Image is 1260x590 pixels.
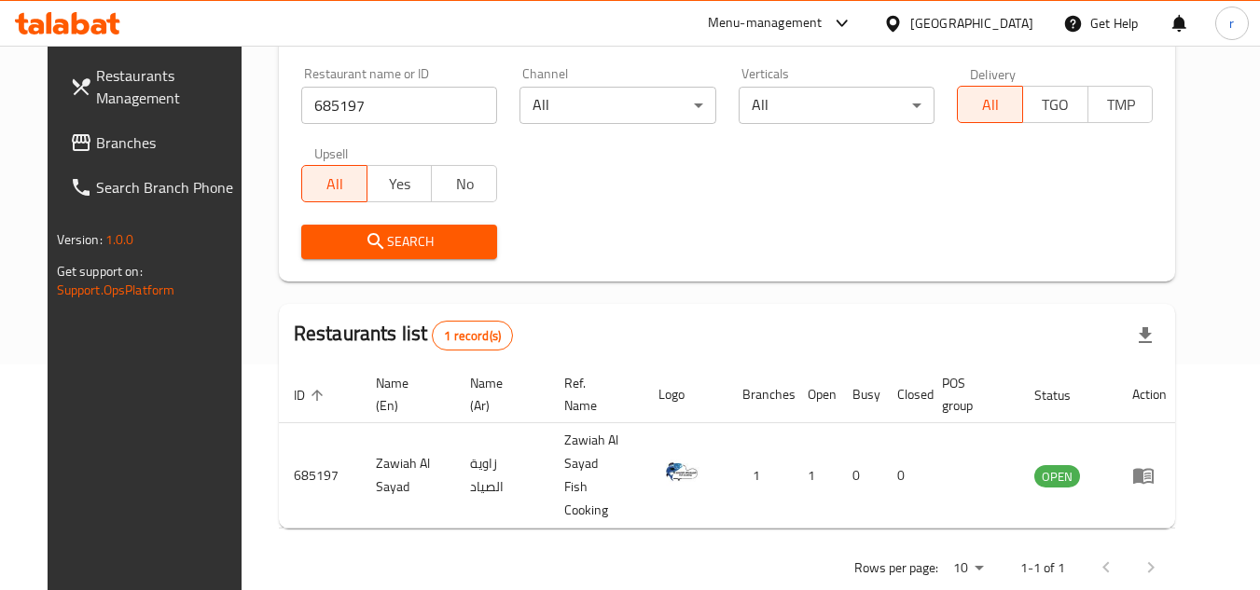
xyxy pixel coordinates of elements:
[55,120,258,165] a: Branches
[433,327,512,345] span: 1 record(s)
[301,87,497,124] input: Search for restaurant name or ID..
[1034,384,1095,406] span: Status
[1034,466,1080,487] span: OPEN
[375,171,425,198] span: Yes
[727,423,793,528] td: 1
[316,230,482,254] span: Search
[708,12,823,34] div: Menu-management
[957,86,1023,123] button: All
[1117,366,1182,423] th: Action
[57,259,143,283] span: Get support on:
[455,423,549,528] td: زاوية الصياد
[294,320,513,350] h2: Restaurants list
[1022,86,1088,123] button: TGO
[279,366,1182,528] table: enhanced table
[965,91,1016,118] span: All
[658,448,705,495] img: Zawiah Al Sayad
[910,13,1033,34] div: [GEOGRAPHIC_DATA]
[301,165,367,202] button: All
[279,423,361,528] td: 685197
[519,87,715,124] div: All
[882,423,927,528] td: 0
[838,366,882,423] th: Busy
[1020,556,1065,580] p: 1-1 of 1
[793,423,838,528] td: 1
[96,64,243,109] span: Restaurants Management
[314,146,349,159] label: Upsell
[1087,86,1154,123] button: TMP
[96,131,243,154] span: Branches
[970,67,1017,80] label: Delivery
[105,227,134,252] span: 1.0.0
[432,321,513,350] div: Total records count
[57,278,175,302] a: Support.OpsPlatform
[1031,91,1081,118] span: TGO
[882,366,927,423] th: Closed
[301,22,1154,50] h2: Restaurant search
[470,372,527,417] span: Name (Ar)
[1229,13,1234,34] span: r
[431,165,497,202] button: No
[55,165,258,210] a: Search Branch Phone
[564,372,621,417] span: Ref. Name
[838,423,882,528] td: 0
[376,372,433,417] span: Name (En)
[310,171,360,198] span: All
[301,225,497,259] button: Search
[854,556,938,580] p: Rows per page:
[439,171,490,198] span: No
[1034,465,1080,487] div: OPEN
[57,227,103,252] span: Version:
[644,366,727,423] th: Logo
[739,87,935,124] div: All
[793,366,838,423] th: Open
[55,53,258,120] a: Restaurants Management
[361,423,455,528] td: Zawiah Al Sayad
[549,423,644,528] td: Zawiah Al Sayad Fish Cooking
[1096,91,1146,118] span: TMP
[727,366,793,423] th: Branches
[294,384,329,406] span: ID
[942,372,997,417] span: POS group
[367,165,433,202] button: Yes
[1132,464,1167,487] div: Menu
[946,555,990,583] div: Rows per page:
[96,176,243,199] span: Search Branch Phone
